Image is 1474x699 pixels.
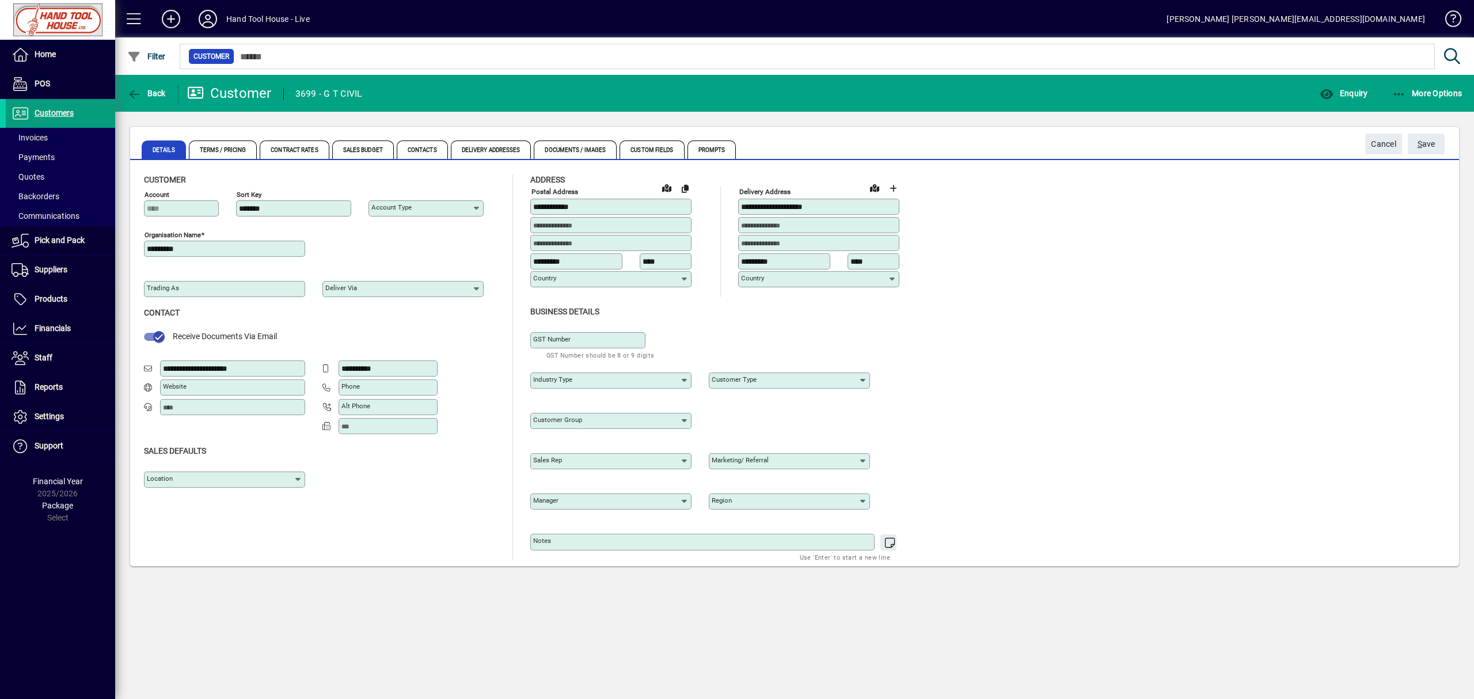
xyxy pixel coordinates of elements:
span: Pick and Pack [35,235,85,245]
mat-label: Notes [533,537,551,545]
button: Filter [124,46,169,67]
mat-label: Organisation name [145,231,201,239]
button: Profile [189,9,226,29]
span: Financials [35,324,71,333]
mat-label: Customer group [533,416,582,424]
mat-hint: GST Number should be 8 or 9 digits [546,348,655,362]
span: Terms / Pricing [189,140,257,159]
mat-label: Website [163,382,187,390]
span: Financial Year [33,477,83,486]
a: Home [6,40,115,69]
a: Quotes [6,167,115,187]
span: Package [42,501,73,510]
a: Pick and Pack [6,226,115,255]
mat-label: Location [147,474,173,483]
button: Choose address [884,179,902,197]
a: Products [6,285,115,314]
mat-label: Region [712,496,732,504]
span: Staff [35,353,52,362]
a: Financials [6,314,115,343]
span: Delivery Addresses [451,140,531,159]
mat-label: Manager [533,496,559,504]
span: Contact [144,308,180,317]
span: More Options [1392,89,1462,98]
span: Address [530,175,565,184]
span: Custom Fields [620,140,684,159]
span: ave [1418,135,1435,154]
mat-label: Country [533,274,556,282]
span: Documents / Images [534,140,617,159]
span: Enquiry [1320,89,1367,98]
span: Sales defaults [144,446,206,455]
span: Receive Documents Via Email [173,332,277,341]
button: Save [1408,134,1445,154]
span: Support [35,441,63,450]
span: Products [35,294,67,303]
span: Quotes [12,172,44,181]
span: Back [127,89,166,98]
span: Contract Rates [260,140,329,159]
span: Communications [12,211,79,221]
mat-label: Industry type [533,375,572,383]
button: Cancel [1365,134,1402,154]
span: Backorders [12,192,59,201]
a: Suppliers [6,256,115,284]
a: Reports [6,373,115,402]
span: Business details [530,307,599,316]
div: Customer [187,84,272,102]
a: Backorders [6,187,115,206]
mat-label: Deliver via [325,284,357,292]
span: Settings [35,412,64,421]
span: Home [35,50,56,59]
span: Contacts [397,140,448,159]
button: Back [124,83,169,104]
mat-label: Sort key [237,191,261,199]
button: Add [153,9,189,29]
span: Filter [127,52,166,61]
mat-label: Sales rep [533,456,562,464]
span: Customers [35,108,74,117]
mat-label: Customer type [712,375,757,383]
span: POS [35,79,50,88]
mat-label: Account Type [371,203,412,211]
a: Settings [6,402,115,431]
a: POS [6,70,115,98]
a: Staff [6,344,115,373]
div: 3699 - G T CIVIL [295,85,362,103]
a: Invoices [6,128,115,147]
a: View on map [865,178,884,197]
span: Reports [35,382,63,392]
button: Enquiry [1317,83,1370,104]
span: Sales Budget [332,140,394,159]
span: Customer [144,175,186,184]
mat-label: Country [741,274,764,282]
span: Invoices [12,133,48,142]
div: Hand Tool House - Live [226,10,310,28]
a: View on map [658,178,676,197]
mat-label: GST Number [533,335,571,343]
a: Payments [6,147,115,167]
app-page-header-button: Back [115,83,178,104]
span: Details [142,140,186,159]
div: [PERSON_NAME] [PERSON_NAME][EMAIL_ADDRESS][DOMAIN_NAME] [1167,10,1425,28]
mat-label: Phone [341,382,360,390]
mat-label: Trading as [147,284,179,292]
mat-hint: Use 'Enter' to start a new line [800,550,890,564]
button: More Options [1389,83,1465,104]
mat-label: Marketing/ Referral [712,456,769,464]
mat-label: Alt Phone [341,402,370,410]
a: Communications [6,206,115,226]
span: Suppliers [35,265,67,274]
a: Support [6,432,115,461]
span: Customer [193,51,229,62]
button: Copy to Delivery address [676,179,694,197]
span: S [1418,139,1422,149]
span: Prompts [687,140,736,159]
span: Payments [12,153,55,162]
mat-label: Account [145,191,169,199]
span: Cancel [1371,135,1396,154]
a: Knowledge Base [1437,2,1460,40]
